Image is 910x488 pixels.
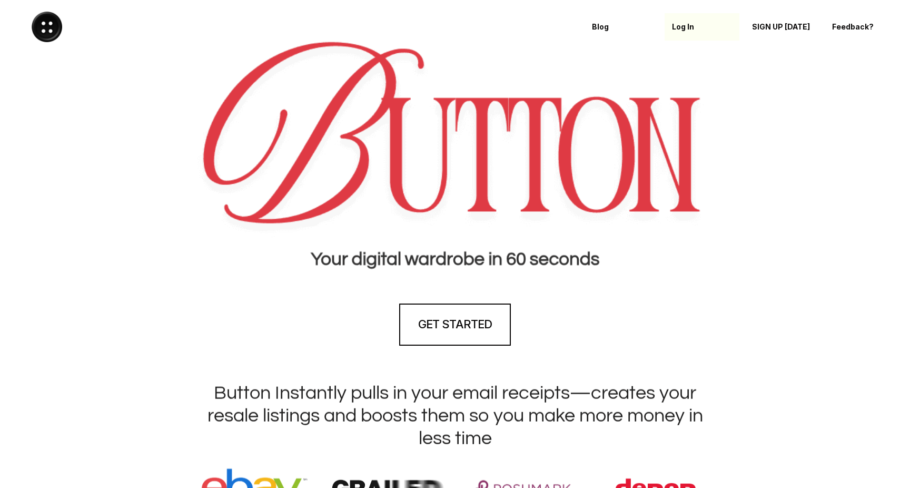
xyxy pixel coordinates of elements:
a: SIGN UP [DATE] [745,13,819,41]
p: Blog [592,23,652,32]
a: Feedback? [825,13,899,41]
a: GET STARTED [399,304,511,346]
strong: Your digital wardrobe in 60 seconds [311,250,599,269]
a: Blog [585,13,659,41]
h1: Button Instantly pulls in your email receipts—creates your resale listings and boosts them so you... [192,382,718,450]
p: Feedback? [832,23,892,32]
a: Log In [665,13,739,41]
h4: GET STARTED [418,316,492,333]
p: SIGN UP [DATE] [752,23,812,32]
p: Log In [672,23,732,32]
